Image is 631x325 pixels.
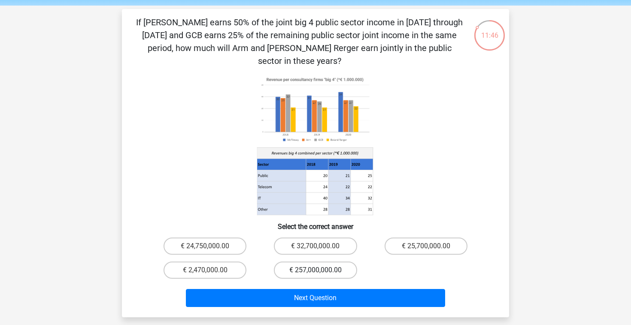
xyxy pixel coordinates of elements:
h6: Select the correct answer [136,216,495,231]
div: 11:46 [473,19,506,41]
p: If [PERSON_NAME] earns 50% of the joint big 4 public sector income in [DATE] through [DATE] and G... [136,16,463,67]
button: Next Question [186,289,446,307]
label: € 257,000,000.00 [274,262,357,279]
label: € 32,700,000.00 [274,238,357,255]
label: € 2,470,000.00 [164,262,246,279]
label: € 25,700,000.00 [385,238,467,255]
label: € 24,750,000.00 [164,238,246,255]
